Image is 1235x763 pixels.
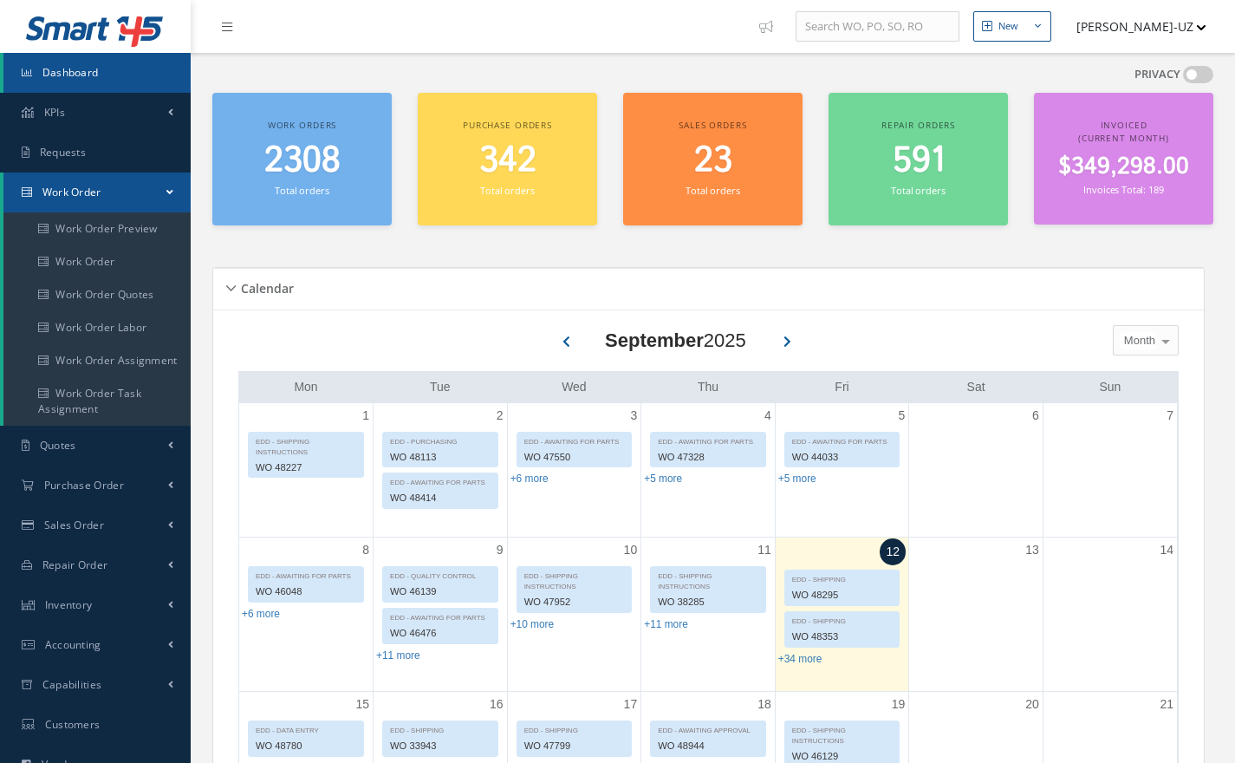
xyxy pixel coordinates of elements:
span: 23 [694,136,732,186]
div: WO 48780 [249,736,363,756]
a: Work Order [3,245,191,278]
a: Thursday [694,376,722,398]
button: New [973,11,1051,42]
span: Repair orders [881,119,955,131]
span: Invoiced [1101,119,1147,131]
div: WO 48295 [785,585,900,605]
span: Month [1120,332,1155,349]
input: Search WO, PO, SO, RO [796,11,959,42]
a: Saturday [964,376,989,398]
a: September 1, 2025 [359,403,373,428]
small: Total orders [686,184,739,197]
a: September 2, 2025 [493,403,507,428]
span: Work Order [42,185,101,199]
span: Inventory [45,597,93,612]
td: September 9, 2025 [374,537,508,692]
div: WO 48414 [383,488,497,508]
a: Friday [831,376,852,398]
a: Work Order Assignment [3,344,191,377]
div: EDD - SHIPPING INSTRUCTIONS [249,433,363,458]
span: Dashboard [42,65,99,80]
a: Show 5 more events [778,473,816,485]
div: EDD - AWAITING FOR PARTS [249,567,363,582]
div: EDD - SHIPPING INSTRUCTIONS [785,721,900,747]
b: September [605,329,704,351]
a: Invoiced (Current Month) $349,298.00 Invoices Total: 189 [1034,93,1213,225]
a: September 16, 2025 [486,692,507,717]
a: Purchase orders 342 Total orders [418,93,597,225]
div: EDD - AWAITING FOR PARTS [383,473,497,488]
span: Sales Order [44,518,104,532]
div: WO 46139 [383,582,497,602]
a: September 6, 2025 [1029,403,1043,428]
div: EDD - SHIPPING [785,571,900,585]
a: Show 11 more events [644,618,688,630]
div: WO 46048 [249,582,363,602]
span: Sales orders [679,119,746,131]
div: WO 48113 [383,447,497,467]
span: Requests [40,145,86,160]
td: September 1, 2025 [239,403,374,538]
div: EDD - AWAITING FOR PARTS [517,433,632,447]
div: EDD - PURCHASING [383,433,497,447]
h5: Calendar [236,276,294,297]
td: September 3, 2025 [507,403,641,538]
span: 591 [893,136,945,186]
div: WO 47952 [517,592,632,612]
small: Total orders [480,184,534,197]
a: Tuesday [426,376,454,398]
span: 342 [479,136,536,186]
a: September 21, 2025 [1156,692,1177,717]
span: Purchase Order [44,478,124,492]
a: Work Order Preview [3,212,191,245]
a: Work Order Labor [3,311,191,344]
div: EDD - SHIPPING [785,612,900,627]
div: WO 47328 [651,447,765,467]
a: September 13, 2025 [1022,538,1043,563]
div: EDD - DATA ENTRY [249,721,363,736]
a: September 17, 2025 [621,692,641,717]
div: WO 44033 [785,447,900,467]
span: (Current Month) [1078,132,1169,144]
div: WO 47550 [517,447,632,467]
small: Total orders [275,184,328,197]
a: September 9, 2025 [493,538,507,563]
a: Work orders 2308 Total orders [212,93,392,225]
span: Customers [45,717,101,732]
div: EDD - QUALITY CONTROL [383,567,497,582]
a: Monday [290,376,321,398]
span: Repair Order [42,558,108,572]
small: Invoices Total: 189 [1083,183,1163,196]
a: September 4, 2025 [761,403,775,428]
a: Dashboard [3,53,191,93]
a: September 20, 2025 [1022,692,1043,717]
div: EDD - SHIPPING INSTRUCTIONS [517,567,632,592]
a: Repair orders 591 Total orders [829,93,1008,225]
div: EDD - AWAITING FOR PARTS [383,609,497,623]
a: September 10, 2025 [621,538,641,563]
div: WO 48227 [249,458,363,478]
a: Show 34 more events [778,653,822,665]
a: Show 5 more events [644,473,682,485]
a: Work Order [3,173,191,212]
a: Work Order Quotes [3,278,191,311]
span: Accounting [45,637,101,652]
a: September 19, 2025 [888,692,909,717]
a: Sunday [1095,376,1124,398]
a: Work Order Task Assignment [3,377,191,426]
a: Show 11 more events [376,649,420,662]
td: September 8, 2025 [239,537,374,692]
span: Capabilities [42,677,102,692]
div: WO 46476 [383,623,497,643]
a: September 7, 2025 [1163,403,1177,428]
div: WO 48353 [785,627,900,647]
td: September 10, 2025 [507,537,641,692]
td: September 7, 2025 [1043,403,1177,538]
a: Sales orders 23 Total orders [623,93,803,225]
a: September 15, 2025 [352,692,373,717]
button: [PERSON_NAME]-UZ [1060,10,1206,43]
td: September 4, 2025 [641,403,776,538]
a: September 12, 2025 [880,538,906,565]
div: WO 38285 [651,592,765,612]
span: $349,298.00 [1058,150,1189,184]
